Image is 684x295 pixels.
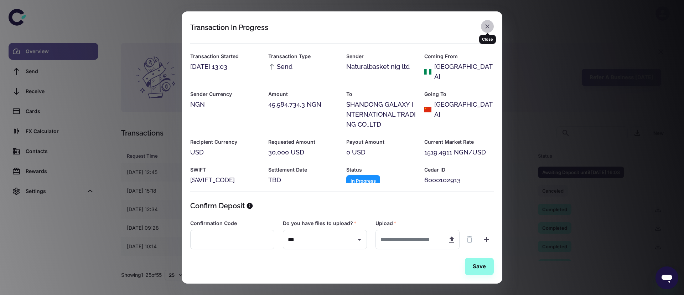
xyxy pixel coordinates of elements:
div: Naturalbasket nig ltd [346,62,416,72]
div: Transaction In Progress [190,23,268,32]
h6: Going To [424,90,494,98]
div: [DATE] 13:03 [190,62,260,72]
button: Save [465,258,494,275]
h6: Settlement Date [268,166,338,174]
label: Do you have files to upload? [283,220,357,227]
h6: Transaction Started [190,52,260,60]
div: 30,000 USD [268,147,338,157]
label: Confirmation Code [190,220,237,227]
span: Send [268,62,292,72]
div: NGN [190,100,260,110]
h6: Payout Amount [346,138,416,146]
button: Open [354,235,364,245]
h6: Status [346,166,416,174]
h6: Transaction Type [268,52,338,60]
div: 45,584,734.3 NGN [268,100,338,110]
h6: Coming From [424,52,494,60]
h6: Sender Currency [190,90,260,98]
h6: Current Market Rate [424,138,494,146]
div: [GEOGRAPHIC_DATA] [434,100,494,119]
h5: Confirm Deposit [190,200,245,211]
iframe: Button to launch messaging window [655,266,678,289]
h6: To [346,90,416,98]
span: In Progress [346,177,380,184]
div: 0 USD [346,147,416,157]
div: USD [190,147,260,157]
div: 6000102913 [424,175,494,185]
div: [SWIFT_CODE] [190,175,260,185]
div: 1519.4911 NGN/USD [424,147,494,157]
div: TBD [268,175,338,185]
div: [GEOGRAPHIC_DATA] [434,62,494,82]
h6: Cedar ID [424,166,494,174]
div: SHANDONG GALAXY INTERNATIONAL TRADING CO.,LTD [346,100,416,129]
h6: Requested Amount [268,138,338,146]
h6: Sender [346,52,416,60]
div: Close [479,35,496,44]
h6: Recipient Currency [190,138,260,146]
h6: SWIFT [190,166,260,174]
h6: Amount [268,90,338,98]
label: Upload [375,220,397,227]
